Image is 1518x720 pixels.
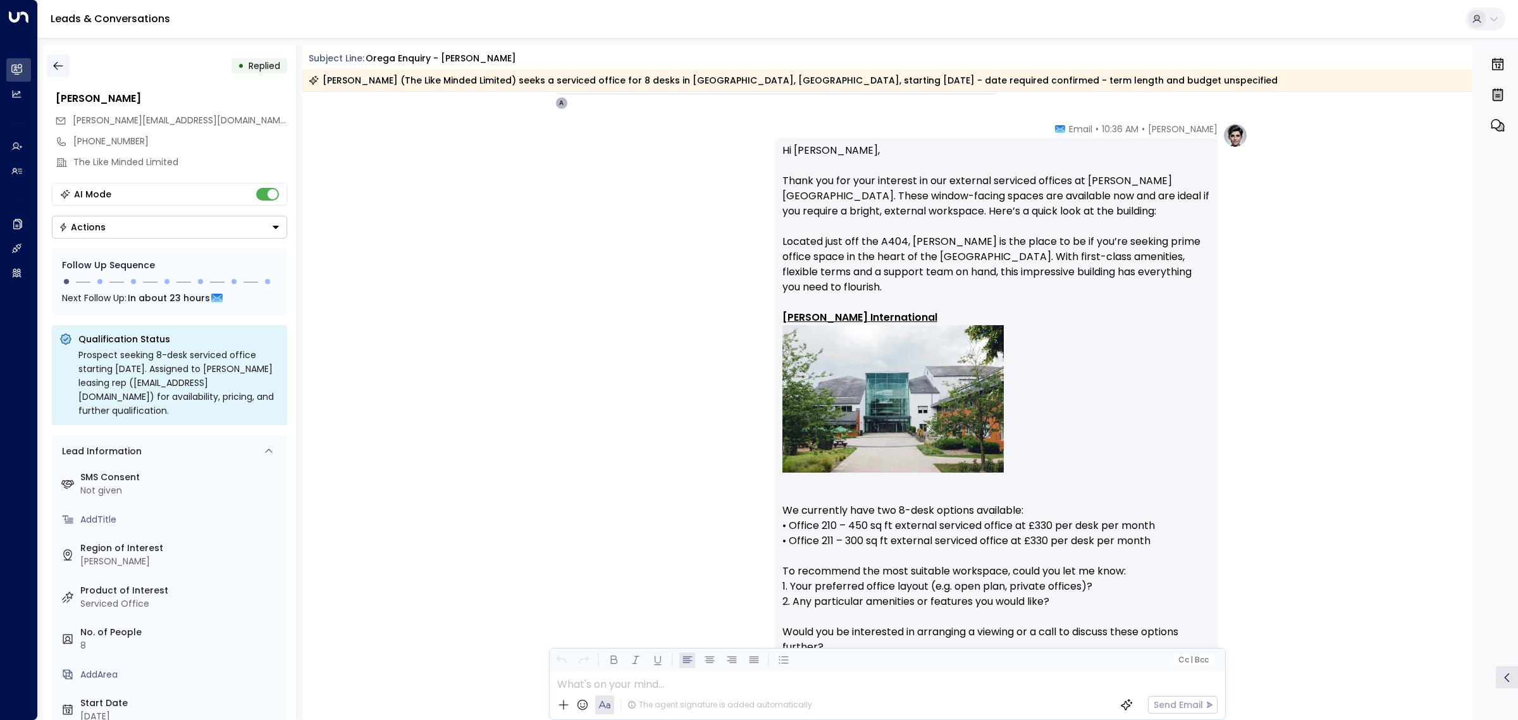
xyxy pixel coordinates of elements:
div: The agent signature is added automatically [627,699,812,711]
span: • [1142,123,1145,135]
div: Button group with a nested menu [52,216,287,239]
div: 8 [80,639,282,652]
span: Email [1069,123,1092,135]
div: [PHONE_NUMBER] [73,135,287,148]
div: [PERSON_NAME] [80,555,282,568]
span: Subject Line: [309,52,364,65]
div: [PERSON_NAME] [56,91,287,106]
div: Actions [59,221,106,233]
p: Qualification Status [78,333,280,345]
div: • [238,54,244,77]
span: • [1095,123,1099,135]
div: The Like Minded Limited [73,156,287,169]
button: Actions [52,216,287,239]
div: A [555,97,568,109]
span: [PERSON_NAME] [1148,123,1218,135]
span: Cc Bcc [1178,655,1208,664]
span: [PERSON_NAME][EMAIL_ADDRESS][DOMAIN_NAME] [73,114,288,127]
div: Next Follow Up: [62,291,277,305]
div: Prospect seeking 8-desk serviced office starting [DATE]. Assigned to [PERSON_NAME] leasing rep ([... [78,348,280,418]
div: AddArea [80,668,282,681]
img: Marlow International office exterior [782,325,1004,473]
div: Follow Up Sequence [62,259,277,272]
label: Start Date [80,697,282,710]
label: Product of Interest [80,584,282,597]
button: Cc|Bcc [1173,654,1213,666]
label: No. of People [80,626,282,639]
button: Redo [576,652,591,668]
span: | [1190,655,1193,664]
label: Region of Interest [80,542,282,555]
span: 10:36 AM [1102,123,1138,135]
span: In about 23 hours [128,291,210,305]
button: Undo [553,652,569,668]
div: AI Mode [74,188,111,201]
span: sean@thelikeminded.co.uk [73,114,287,127]
div: Orega Enquiry - [PERSON_NAME] [366,52,516,65]
div: Lead Information [58,445,142,458]
label: SMS Consent [80,471,282,484]
div: Serviced Office [80,597,282,611]
a: Leads & Conversations [51,11,170,26]
p: Hi [PERSON_NAME], Thank you for your interest in our external serviced offices at [PERSON_NAME][G... [782,143,1210,670]
u: [PERSON_NAME] International [782,310,937,325]
div: Not given [80,484,282,497]
div: [PERSON_NAME] (The Like Minded Limited) seeks a serviced office for 8 desks in [GEOGRAPHIC_DATA],... [309,74,1278,87]
span: Replied [249,59,280,72]
img: profile-logo.png [1223,123,1248,148]
div: AddTitle [80,513,282,526]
